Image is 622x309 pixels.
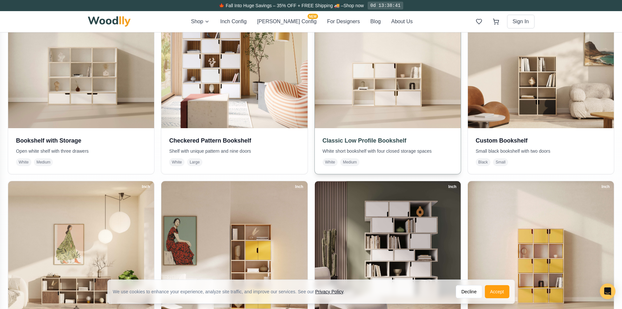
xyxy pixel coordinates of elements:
[327,18,360,26] button: For Designers
[169,136,299,145] h3: Checkered Pattern Bookshelf
[493,158,508,166] span: Small
[257,18,316,26] button: [PERSON_NAME] ConfigNEW
[220,18,247,26] button: Inch Config
[370,18,381,26] button: Blog
[187,158,202,166] span: Large
[343,3,364,8] a: Shop now
[340,158,359,166] span: Medium
[16,136,146,145] h3: Bookshelf with Storage
[113,288,350,295] div: We use cookies to enhance your experience, analyze site traffic, and improve our services. See our .
[16,158,31,166] span: White
[445,183,459,190] div: Inch
[219,3,343,8] span: 🍁 Fall Into Huge Savings – 35% OFF + FREE Shipping 🚚 –
[34,158,53,166] span: Medium
[323,148,453,154] p: White short bookshelf with four closed storage spaces
[476,148,606,154] p: Small black bookshelf with two doors
[391,18,413,26] button: About Us
[476,158,490,166] span: Black
[315,289,343,294] a: Privacy Policy
[88,16,131,27] img: Woodlly
[507,15,534,28] button: Sign In
[476,136,606,145] h3: Custom Bookshelf
[292,183,306,190] div: Inch
[169,148,299,154] p: Shelf with unique pattern and nine doors
[368,2,403,9] div: 0d 13:38:41
[323,136,453,145] h3: Classic Low Profile Bookshelf
[485,285,509,298] button: Accept
[191,18,210,26] button: Shop
[308,14,318,19] span: NEW
[323,158,338,166] span: White
[169,158,184,166] span: White
[600,283,615,299] div: Open Intercom Messenger
[16,148,146,154] p: Open white shelf with three drawers
[456,285,482,298] button: Decline
[139,183,153,190] div: Inch
[598,183,613,190] div: Inch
